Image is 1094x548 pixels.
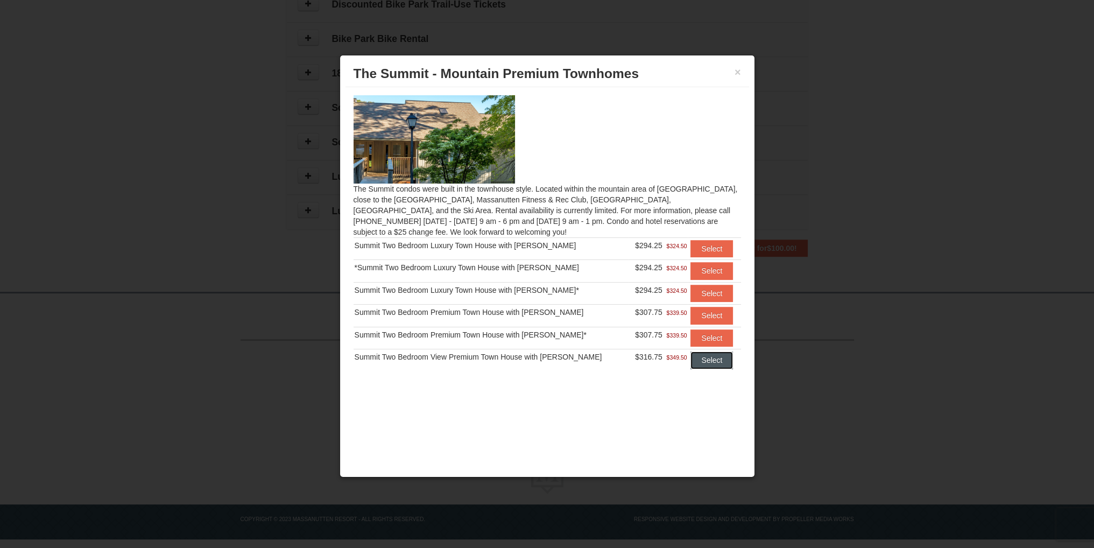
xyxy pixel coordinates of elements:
[345,87,749,390] div: The Summit condos were built in the townhouse style. Located within the mountain area of [GEOGRAP...
[690,262,733,279] button: Select
[690,329,733,347] button: Select
[690,352,733,369] button: Select
[635,241,662,250] span: $294.25
[355,307,627,318] div: Summit Two Bedroom Premium Town House with [PERSON_NAME]
[355,262,627,273] div: *Summit Two Bedroom Luxury Town House with [PERSON_NAME]
[666,285,687,296] span: $324.50
[355,285,627,296] div: Summit Two Bedroom Luxury Town House with [PERSON_NAME]*
[666,307,687,318] span: $339.50
[666,263,687,273] span: $324.50
[666,330,687,341] span: $339.50
[355,352,627,362] div: Summit Two Bedroom View Premium Town House with [PERSON_NAME]
[690,307,733,324] button: Select
[666,241,687,251] span: $324.50
[355,240,627,251] div: Summit Two Bedroom Luxury Town House with [PERSON_NAME]
[635,308,662,317] span: $307.75
[690,240,733,257] button: Select
[666,352,687,363] span: $349.50
[635,263,662,272] span: $294.25
[690,285,733,302] button: Select
[354,95,515,184] img: 19219034-1-0eee7e00.jpg
[635,353,662,361] span: $316.75
[355,329,627,340] div: Summit Two Bedroom Premium Town House with [PERSON_NAME]*
[354,66,639,81] span: The Summit - Mountain Premium Townhomes
[635,286,662,294] span: $294.25
[735,67,741,78] button: ×
[635,331,662,339] span: $307.75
